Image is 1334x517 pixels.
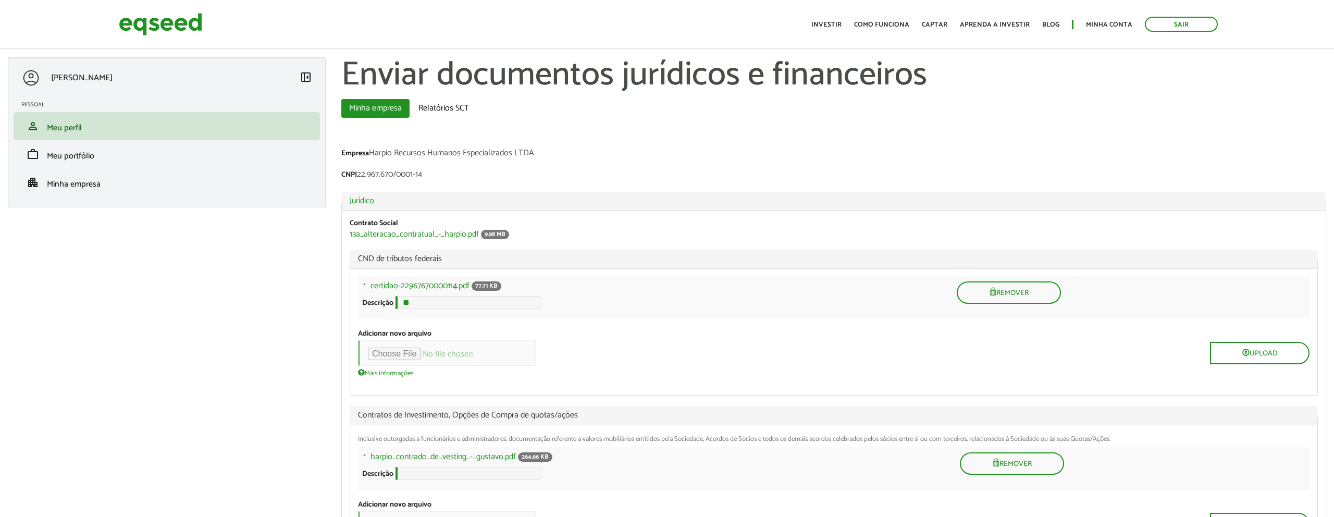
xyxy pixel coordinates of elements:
li: Meu portfólio [14,140,320,168]
h1: Enviar documentos jurídicos e financeiros [341,57,1326,94]
span: Meu portfólio [47,149,94,163]
span: CND de tributos federais [358,255,1310,263]
span: left_panel_close [300,71,312,83]
a: Minha empresa [341,99,410,118]
span: 77.71 KB [472,281,501,291]
label: Descrição [362,300,393,307]
span: person [27,120,39,132]
a: apartmentMinha empresa [21,176,312,189]
div: Harpio Recursos Humanos Especializados LTDA [341,149,1326,160]
label: CNPJ [341,171,357,179]
img: EqSeed [119,10,202,38]
button: Upload [1210,342,1310,364]
div: 22.967.670/0001-14 [341,170,1326,181]
label: Adicionar novo arquivo [358,501,431,509]
p: [PERSON_NAME] [51,73,113,83]
label: Adicionar novo arquivo [358,330,431,338]
a: Arraste para reordenar [354,281,370,296]
button: Remover [957,281,1061,304]
span: work [27,148,39,161]
a: Como funciona [854,21,909,28]
span: Contratos de Investimento, Opções de Compra de quotas/ações [358,411,1310,420]
a: Colapsar menu [300,71,312,85]
a: Jurídico [350,197,1318,205]
label: Empresa [341,150,369,157]
a: Aprenda a investir [960,21,1030,28]
a: Blog [1042,21,1059,28]
li: Minha empresa [14,168,320,196]
a: personMeu perfil [21,120,312,132]
a: Mais informações [358,368,413,377]
span: Meu perfil [47,121,82,135]
span: 9.98 MB [481,230,509,239]
a: Arraste para reordenar [354,452,370,466]
button: Remover [960,452,1064,475]
a: workMeu portfólio [21,148,312,161]
span: Minha empresa [47,177,101,191]
label: Contrato Social [350,220,398,227]
a: Relatórios SCT [411,99,477,118]
a: certidao-22967670000114.pdf [370,282,470,290]
a: Minha conta [1086,21,1132,28]
span: apartment [27,176,39,189]
a: 13a_alteracao_contratual_-_harpio.pdf [350,230,479,239]
li: Meu perfil [14,112,320,140]
a: Captar [922,21,947,28]
label: Descrição [362,471,393,478]
a: Sair [1145,17,1218,32]
span: 264.66 KB [518,452,552,462]
h2: Pessoal [21,102,320,108]
a: harpio_contrado_de_vesting_-_gustavo.pdf [370,453,516,461]
div: Inclusive outorgadas a funcionários e administradores, documentação referente a valores mobiliári... [358,436,1310,442]
a: Investir [811,21,842,28]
